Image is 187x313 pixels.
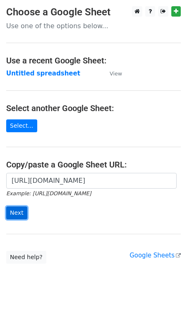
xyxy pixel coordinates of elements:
input: Next [6,206,27,219]
a: Untitled spreadsheet [6,70,80,77]
input: Paste your Google Sheet URL here [6,173,177,189]
p: Use one of the options below... [6,22,181,30]
a: Select... [6,119,37,132]
a: Need help? [6,251,46,264]
h4: Select another Google Sheet: [6,103,181,113]
a: View [101,70,122,77]
h3: Choose a Google Sheet [6,6,181,18]
small: Example: [URL][DOMAIN_NAME] [6,190,91,197]
small: View [110,70,122,77]
iframe: Chat Widget [146,273,187,313]
h4: Use a recent Google Sheet: [6,56,181,66]
a: Google Sheets [129,252,181,259]
h4: Copy/paste a Google Sheet URL: [6,160,181,170]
